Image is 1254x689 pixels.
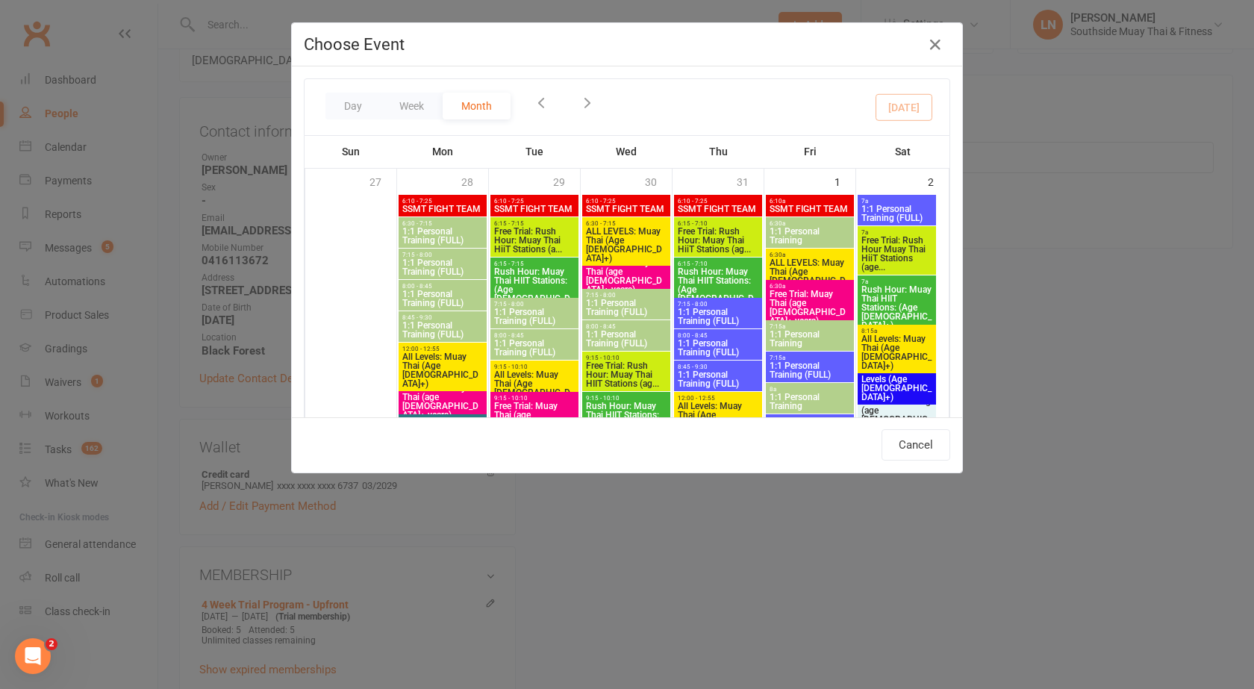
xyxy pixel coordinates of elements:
span: 9:15 - 10:10 [585,355,667,361]
span: 6:30a [769,220,851,227]
span: 6:30a [769,283,851,290]
span: 1:1 Personal Training (FULL) [677,308,759,325]
span: 6:10 - 7:25 [402,198,484,205]
span: 8:15a [861,328,933,334]
span: 1:1 Personal Training (FULL) [585,299,667,317]
div: 31 [737,169,764,193]
span: 1:1 Personal Training (FULL) [861,205,933,222]
button: Close [923,33,947,57]
span: 8:00 - 8:45 [677,332,759,339]
span: 8:45 - 9:30 [677,364,759,370]
span: 8:00 - 8:45 [493,332,575,339]
span: 1:1 Personal Training [769,227,851,245]
span: 1:1 Personal Training (FULL) [402,227,484,245]
span: 6:15 - 7:10 [677,261,759,267]
span: Rush Hour: Muay Thai HIIT Stations: (Age [DEMOGRAPHIC_DATA]+) [861,285,933,330]
span: 1:1 Personal Training (FULL) [402,258,484,276]
th: Sat [856,136,949,167]
span: 7a [861,229,933,236]
span: Rush Hour: Muay Thai HIIT Stations: (Age [DEMOGRAPHIC_DATA]+) [677,267,759,312]
span: 1:1 Personal Training (FULL) [402,290,484,308]
span: 1:1 Personal Training (FULL) [769,361,851,379]
span: Free Trial: Rush Hour: Muay Thai HIIT Stations (ag... [585,361,667,388]
span: Rush Hour: Muay Thai HIIT Stations: (Age [DEMOGRAPHIC_DATA]+) [493,267,575,312]
span: 12:00 - 12:55 [677,395,759,402]
div: 27 [369,169,396,193]
span: 7:15a [769,323,851,330]
th: Mon [397,136,489,167]
span: 6:30 - 7:15 [402,220,484,227]
button: Day [325,93,381,119]
span: 7:15 - 8:00 [585,292,667,299]
span: All Levels: Muay Thai (Age [DEMOGRAPHIC_DATA]+) [493,370,575,406]
span: SSMT FIGHT TEAM [585,205,667,213]
span: 9:15 - 10:10 [585,395,667,402]
span: 6:15 - 7:15 [493,220,575,227]
div: 1 [835,169,855,193]
button: Week [381,93,443,119]
span: 7:15 - 8:00 [677,301,759,308]
span: Free Trial: Rush Hour: Muay Thai HiiT Stations (a... [493,227,575,254]
span: Free Trial: Muay Thai (age [DEMOGRAPHIC_DATA]+ years) [585,258,667,294]
span: Free Trial: Muay Thai (age [DEMOGRAPHIC_DATA]+ years) [769,290,851,325]
h4: Choose Event [304,35,950,54]
span: 6:10a [769,198,851,205]
span: All Levels: Muay Thai (Age [DEMOGRAPHIC_DATA]+) [402,352,484,388]
span: 7:15a [769,355,851,361]
button: Month [443,93,511,119]
span: 7a [861,278,933,285]
span: Free Trial: Rush Hour Muay Thai HiiT Stations (age... [861,236,933,272]
span: 8a [769,386,851,393]
span: 12:00 - 12:55 [402,346,484,352]
span: SSMT FIGHT TEAM [493,205,575,213]
iframe: Intercom live chat [15,638,51,674]
th: Thu [673,136,764,167]
div: 30 [645,169,672,193]
th: Wed [581,136,673,167]
span: 7a [861,198,933,205]
span: 8:45 - 9:30 [402,314,484,321]
span: 1:1 Personal Training (FULL) [493,339,575,357]
span: 6:15 - 7:10 [677,220,759,227]
span: 1:1 Personal Training (FULL) [493,308,575,325]
span: SSMT FIGHT TEAM [677,205,759,213]
button: Cancel [882,429,950,461]
span: ALL LEVELS: Muay Thai (Age [DEMOGRAPHIC_DATA]+) [769,258,851,294]
span: All Levels: Muay Thai (Age [DEMOGRAPHIC_DATA]+) [677,402,759,437]
div: 28 [461,169,488,193]
span: All Levels: Muay Thai (Age [DEMOGRAPHIC_DATA]+) [861,334,933,370]
span: BOXING: All Levels (Age [DEMOGRAPHIC_DATA]+) [861,366,933,402]
th: Sun [305,136,397,167]
span: Rush Hour: Muay Thai HIIT Stations: (Age [DEMOGRAPHIC_DATA]+) [585,402,667,446]
span: 7:15 - 8:00 [402,252,484,258]
th: Tue [489,136,581,167]
span: 1:1 Personal Training (FULL) [677,370,759,388]
span: 1:1 Personal Training (FULL) [677,339,759,357]
span: 6:10 - 7:25 [585,198,667,205]
span: SSMT FIGHT TEAM [769,205,851,213]
span: Free Trial: Muay Thai (age [DEMOGRAPHIC_DATA]+ years) [493,402,575,437]
span: 8:00 - 8:45 [585,323,667,330]
span: Free Trial: Boxing (age [DEMOGRAPHIC_DATA]+ years) [861,397,933,433]
span: 8:00 - 8:45 [402,283,484,290]
th: Fri [764,136,856,167]
span: 1:1 Personal Training (FULL) [585,330,667,348]
span: 1:1 Personal Training [769,330,851,348]
div: 2 [928,169,949,193]
span: 7:15 - 8:00 [493,301,575,308]
span: ALL LEVELS: Muay Thai (Age [DEMOGRAPHIC_DATA]+) [585,227,667,263]
span: 2 [46,638,57,650]
span: 6:30a [769,252,851,258]
span: 9:15 - 10:10 [493,364,575,370]
span: 6:10 - 7:25 [493,198,575,205]
span: 6:30 - 7:15 [585,220,667,227]
span: SSMT FIGHT TEAM [402,205,484,213]
span: 1:1 Personal Training (FULL) [402,321,484,339]
span: Free Trial: Rush Hour: Muay Thai HiiT Stations (ag... [677,227,759,254]
span: Free Trial: Muay Thai (age [DEMOGRAPHIC_DATA]+ years) [402,384,484,420]
span: 6:15 - 7:15 [493,261,575,267]
span: 9:15 - 10:10 [493,395,575,402]
span: 1:1 Personal Training [769,393,851,411]
div: 29 [553,169,580,193]
span: 6:10 - 7:25 [677,198,759,205]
